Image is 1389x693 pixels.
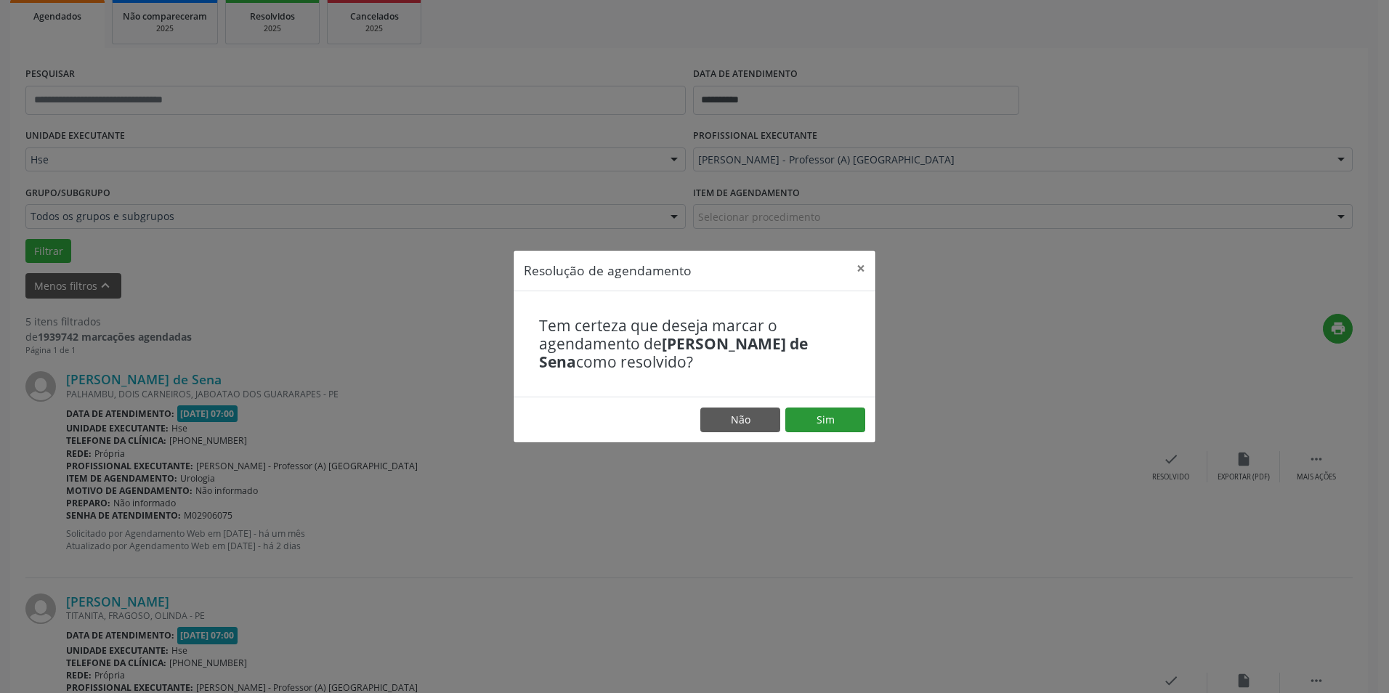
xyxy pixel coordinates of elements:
[700,408,780,432] button: Não
[539,333,808,372] b: [PERSON_NAME] de Sena
[539,317,850,372] h4: Tem certeza que deseja marcar o agendamento de como resolvido?
[846,251,875,286] button: Close
[524,261,692,280] h5: Resolução de agendamento
[785,408,865,432] button: Sim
